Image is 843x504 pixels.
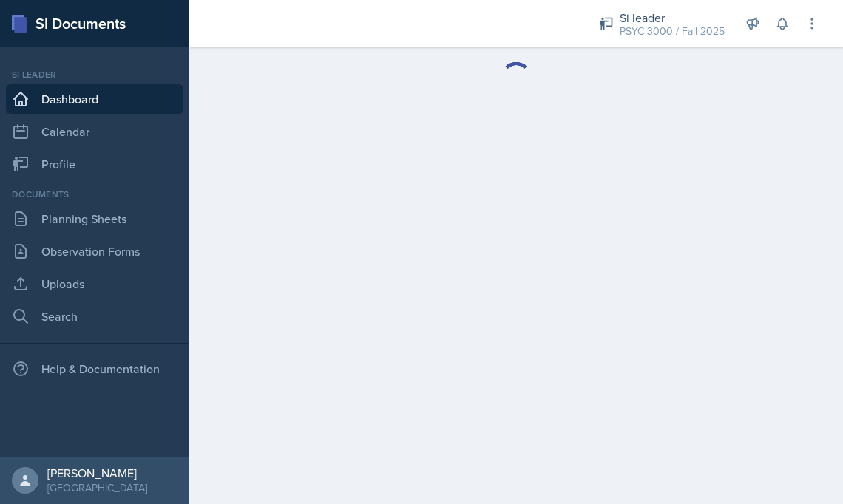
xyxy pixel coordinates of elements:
[620,9,725,27] div: Si leader
[6,68,183,81] div: Si leader
[47,480,147,495] div: [GEOGRAPHIC_DATA]
[6,236,183,266] a: Observation Forms
[6,188,183,201] div: Documents
[6,302,183,331] a: Search
[47,466,147,480] div: [PERSON_NAME]
[6,149,183,179] a: Profile
[6,204,183,234] a: Planning Sheets
[6,354,183,384] div: Help & Documentation
[6,84,183,114] a: Dashboard
[6,117,183,146] a: Calendar
[620,24,725,39] div: PSYC 3000 / Fall 2025
[6,269,183,299] a: Uploads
